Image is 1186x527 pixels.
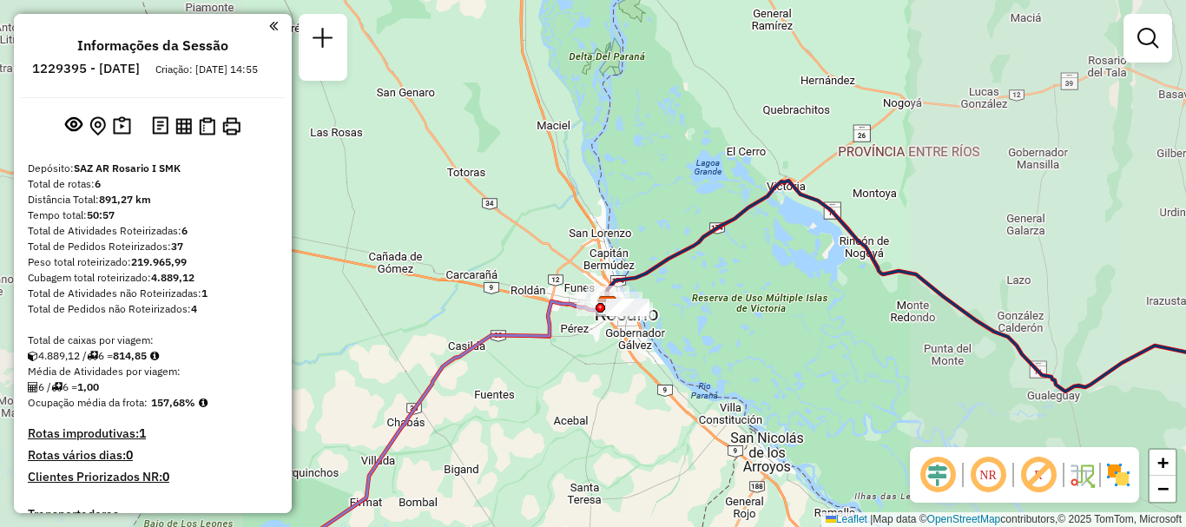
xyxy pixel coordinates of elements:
[162,469,169,484] strong: 0
[87,208,115,221] strong: 50:57
[77,380,99,393] strong: 1,00
[77,37,228,54] h4: Informações da Sessão
[826,513,867,525] a: Leaflet
[99,193,151,206] strong: 891,27 km
[74,161,181,175] strong: SAZ AR Rosario I SMK
[927,513,1001,525] a: OpenStreetMap
[191,302,197,315] strong: 4
[1104,461,1132,489] img: Exibir/Ocultar setores
[1157,478,1169,499] span: −
[1157,451,1169,473] span: +
[28,333,278,348] div: Total de caixas por viagem:
[917,454,959,496] span: Ocultar deslocamento
[306,21,340,60] a: Nova sessão e pesquisa
[181,224,188,237] strong: 6
[28,161,278,176] div: Depósito:
[1018,454,1059,496] span: Exibir rótulo
[28,301,278,317] div: Total de Pedidos não Roteirizados:
[1130,21,1165,56] a: Exibir filtros
[171,240,183,253] strong: 37
[28,364,278,379] div: Média de Atividades por viagem:
[28,470,278,484] h4: Clientes Priorizados NR:
[821,512,1186,527] div: Map data © contributors,© 2025 TomTom, Microsoft
[28,379,278,395] div: 6 / 6 =
[199,398,208,408] em: Média calculada utilizando a maior ocupação (%Peso ou %Cubagem) de cada rota da sessão. Rotas cro...
[109,113,135,140] button: Painel de Sugestão
[62,112,86,140] button: Exibir sessão original
[113,349,147,362] strong: 814,85
[195,114,219,139] button: Visualizar Romaneio
[28,348,278,364] div: 4.889,12 / 6 =
[28,270,278,286] div: Cubagem total roteirizado:
[28,382,38,392] i: Total de Atividades
[87,351,98,361] i: Total de rotas
[1150,450,1176,476] a: Zoom in
[28,351,38,361] i: Cubagem total roteirizado
[139,425,146,441] strong: 1
[95,177,101,190] strong: 6
[150,351,159,361] i: Meta Caixas/viagem: 652,00 Diferença: 162,85
[269,16,278,36] a: Clique aqui para minimizar o painel
[967,454,1009,496] span: Ocultar NR
[1068,461,1096,489] img: Fluxo de ruas
[28,396,148,409] span: Ocupação média da frota:
[28,208,278,223] div: Tempo total:
[131,255,187,268] strong: 219.965,99
[151,271,194,284] strong: 4.889,12
[606,299,649,316] div: Atividade não roteirizada - INC S.A.
[28,223,278,239] div: Total de Atividades Roteirizadas:
[28,176,278,192] div: Total de rotas:
[151,396,195,409] strong: 157,68%
[596,295,619,318] img: SAZ AR Rosario I SMK
[28,507,278,522] h4: Transportadoras
[28,448,278,463] h4: Rotas vários dias:
[32,61,140,76] h6: 1229395 - [DATE]
[148,62,265,77] div: Criação: [DATE] 14:55
[201,287,208,300] strong: 1
[219,114,244,139] button: Imprimir Rotas
[148,113,172,140] button: Logs desbloquear sessão
[870,513,873,525] span: |
[86,113,109,140] button: Centralizar mapa no depósito ou ponto de apoio
[51,382,63,392] i: Total de rotas
[28,254,278,270] div: Peso total roteirizado:
[126,447,133,463] strong: 0
[1150,476,1176,502] a: Zoom out
[28,286,278,301] div: Total de Atividades não Roteirizadas:
[28,192,278,208] div: Distância Total:
[28,239,278,254] div: Total de Pedidos Roteirizados:
[28,426,278,441] h4: Rotas improdutivas:
[172,114,195,137] button: Visualizar relatório de Roteirização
